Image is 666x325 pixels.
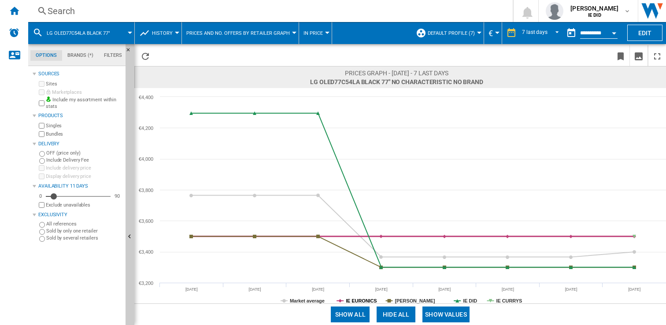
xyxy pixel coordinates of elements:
button: Reload [137,45,154,66]
span: Default profile (7) [428,30,475,36]
span: LG OLED77C54LA BLACK 77" [47,30,110,36]
div: Delivery [38,140,122,148]
input: Include my assortment within stats [39,98,44,109]
span: History [152,30,173,36]
div: History [139,22,177,44]
img: alerts-logo.svg [9,27,19,38]
input: Bundles [39,131,44,137]
button: Prices and No. offers by retailer graph [186,22,294,44]
button: LG OLED77C54LA BLACK 77" [47,22,119,44]
input: Sold by several retailers [39,236,45,242]
tspan: €4,200 [139,126,153,131]
input: Include Delivery Fee [39,158,45,164]
div: Products [38,112,122,119]
div: LG OLED77C54LA BLACK 77" [33,22,130,44]
tspan: [DATE] [502,287,514,292]
tspan: [DATE] [375,287,388,292]
button: In price [303,22,327,44]
tspan: Market average [290,298,325,303]
label: All references [46,221,122,227]
tspan: €3,800 [139,188,153,193]
label: Exclude unavailables [46,202,122,208]
span: LG OLED77C54LA BLACK 77" No characteristic No brand [310,78,483,86]
md-select: REPORTS.WIZARD.STEPS.REPORT.STEPS.REPORT_OPTIONS.PERIOD: 7 last days [521,26,562,41]
tspan: IE CURRYS [496,298,522,303]
md-slider: Availability [46,192,111,201]
span: Prices graph - [DATE] - 7 last days [310,69,483,78]
div: Sources [38,70,122,78]
tspan: €4,400 [139,95,153,100]
input: Include delivery price [39,165,44,171]
button: Show all [331,307,370,322]
button: Edit [627,25,662,41]
input: Singles [39,123,44,129]
input: Sites [39,81,44,87]
tspan: [DATE] [249,287,261,292]
span: Prices and No. offers by retailer graph [186,30,290,36]
tspan: €4,000 [139,156,153,162]
label: Include my assortment within stats [46,96,122,110]
div: Exclusivity [38,211,122,218]
span: In price [303,30,323,36]
div: 7 last days [522,29,548,35]
b: IE DID [588,12,601,18]
span: € [488,29,493,38]
tspan: [PERSON_NAME] [395,298,435,303]
img: mysite-bg-18x18.png [46,96,51,102]
tspan: [DATE] [312,287,324,292]
button: Download as image [630,45,647,66]
label: Singles [46,122,122,129]
div: 90 [112,193,122,199]
img: profile.jpg [546,2,563,20]
md-menu: Currency [484,22,502,44]
div: Search [48,5,490,17]
button: History [152,22,177,44]
input: Display delivery price [39,174,44,179]
tspan: IE DID [463,298,477,303]
md-tab-item: Filters [99,50,127,61]
tspan: €3,400 [139,249,153,255]
label: Display delivery price [46,173,122,180]
input: All references [39,222,45,228]
label: Sites [46,81,122,87]
input: Sold by only one retailer [39,229,45,235]
input: Display delivery price [39,202,44,208]
button: Default profile (7) [428,22,479,44]
tspan: [DATE] [185,287,198,292]
button: Hide [126,44,136,60]
label: Sold by only one retailer [46,228,122,234]
input: Marketplaces [39,89,44,95]
button: Open calendar [606,24,622,40]
button: € [488,22,497,44]
tspan: [DATE] [438,287,451,292]
tspan: €3,200 [139,281,153,286]
tspan: IE EURONICS [346,298,377,303]
button: Hide all [377,307,415,322]
div: Availability 11 Days [38,183,122,190]
div: 0 [37,193,44,199]
button: Bookmark this report [612,45,629,66]
label: Sold by several retailers [46,235,122,241]
tspan: [DATE] [565,287,577,292]
div: Default profile (7) [416,22,479,44]
label: Include Delivery Fee [46,157,122,163]
md-tab-item: Brands (*) [62,50,99,61]
label: OFF (price only) [46,150,122,156]
button: Show values [422,307,470,322]
button: Maximize [648,45,666,66]
label: Bundles [46,131,122,137]
label: Marketplaces [46,89,122,96]
tspan: €3,600 [139,218,153,224]
button: md-calendar [562,24,580,42]
span: [PERSON_NAME] [570,4,618,13]
md-tab-item: Options [30,50,62,61]
tspan: [DATE] [628,287,640,292]
input: OFF (price only) [39,151,45,157]
label: Include delivery price [46,165,122,171]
